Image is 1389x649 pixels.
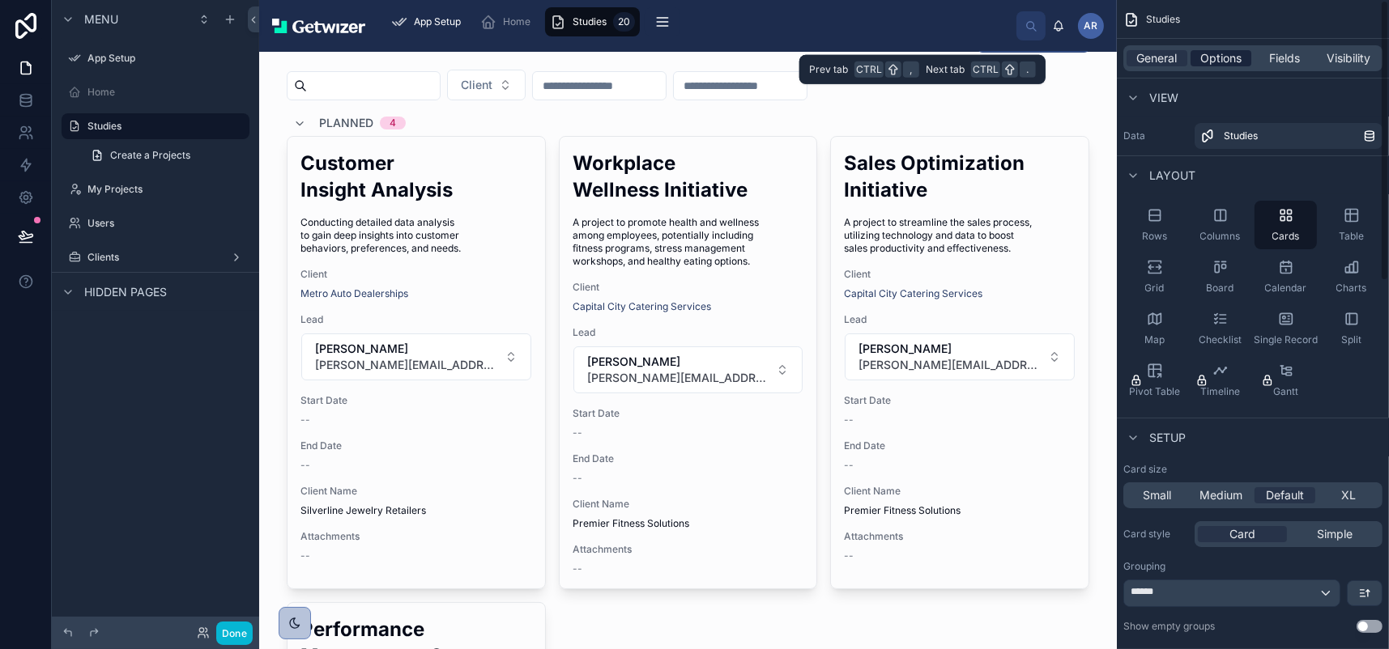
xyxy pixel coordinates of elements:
[300,504,532,517] span: Silverline Jewelry Retailers
[300,313,532,326] span: Lead
[1336,282,1367,295] span: Charts
[62,210,249,236] a: Users
[62,79,249,105] a: Home
[1317,526,1353,542] span: Simple
[1189,201,1251,249] button: Columns
[1123,463,1167,476] label: Card size
[573,452,804,465] span: End Date
[844,549,854,562] span: --
[1341,333,1361,346] span: Split
[844,459,854,472] span: --
[87,217,246,230] label: Users
[300,216,532,255] span: Conducting detailed data analysis to gain deep insights into customer behaviors, preferences, and...
[1123,528,1188,541] label: Card style
[319,115,373,131] span: Planned
[386,7,472,36] a: App Setup
[1339,230,1364,243] span: Table
[1342,487,1357,503] span: XL
[1273,385,1298,398] span: Gantt
[844,439,1076,452] span: End Date
[1137,50,1178,66] span: General
[573,407,804,420] span: Start Date
[1144,333,1165,346] span: Map
[110,149,190,162] span: Create a Projects
[844,414,854,426] span: --
[300,414,310,426] span: --
[1149,90,1178,106] span: View
[573,326,804,339] span: Lead
[1145,282,1165,295] span: Grid
[1123,201,1186,249] button: Rows
[1200,385,1240,398] span: Timeline
[62,244,249,270] a: Clients
[587,370,770,386] span: [PERSON_NAME][EMAIL_ADDRESS][PERSON_NAME][DOMAIN_NAME]
[461,77,492,93] span: Client
[844,530,1076,543] span: Attachments
[378,4,1016,40] div: scrollable content
[844,287,982,300] a: Capital City Catering Services
[1272,230,1300,243] span: Cards
[545,7,640,36] a: Studies20
[559,136,818,589] a: Workplace Wellness InitiativeA project to promote health and wellness among employees, potentiall...
[971,62,1000,78] span: Ctrl
[844,504,1076,517] span: Premier Fitness Solutions
[1189,304,1251,353] button: Checklist
[859,341,1042,357] span: [PERSON_NAME]
[62,176,249,202] a: My Projects
[1224,129,1258,142] span: Studies
[573,150,804,203] h2: Workplace Wellness Initiative
[573,498,804,511] span: Client Name
[1129,385,1180,398] span: Pivot Table
[87,52,246,65] label: App Setup
[573,543,804,556] span: Attachments
[1266,487,1304,503] span: Default
[844,485,1076,498] span: Client Name
[1255,252,1317,301] button: Calendar
[87,183,246,196] label: My Projects
[390,117,396,129] div: 4
[300,549,310,562] span: --
[926,63,965,76] span: Next tab
[587,354,770,370] span: [PERSON_NAME]
[844,150,1076,203] h2: Sales Optimization Initiative
[414,15,461,28] span: App Setup
[1270,50,1301,66] span: Fields
[315,357,498,373] span: [PERSON_NAME][EMAIL_ADDRESS][PERSON_NAME][DOMAIN_NAME]
[573,562,582,575] span: --
[1199,333,1242,346] span: Checklist
[809,63,848,76] span: Prev tab
[1123,129,1188,142] label: Data
[1195,123,1383,149] a: Studies
[573,300,711,313] a: Capital City Catering Services
[1123,252,1186,301] button: Grid
[1207,282,1234,295] span: Board
[1149,430,1186,446] span: Setup
[859,357,1042,373] span: [PERSON_NAME][EMAIL_ADDRESS][PERSON_NAME][DOMAIN_NAME]
[1265,282,1307,295] span: Calendar
[1255,356,1317,405] button: Gantt
[300,268,532,281] span: Client
[1189,356,1251,405] button: Timeline
[1320,252,1383,301] button: Charts
[1199,487,1242,503] span: Medium
[475,7,542,36] a: Home
[1123,304,1186,353] button: Map
[62,45,249,71] a: App Setup
[287,136,546,589] a: Customer Insight AnalysisConducting detailed data analysis to gain deep insights into customer be...
[905,63,918,76] span: ,
[503,15,530,28] span: Home
[1021,63,1034,76] span: .
[845,333,1075,380] button: Select Button
[573,15,607,28] span: Studies
[84,11,118,28] span: Menu
[300,439,532,452] span: End Date
[87,251,224,264] label: Clients
[1123,560,1165,573] label: Grouping
[1320,304,1383,353] button: Split
[1327,50,1371,66] span: Visibility
[1255,201,1317,249] button: Cards
[844,216,1076,255] span: A project to streamline the sales process, utilizing technology and data to boost sales productiv...
[573,426,582,439] span: --
[300,287,408,300] span: Metro Auto Dealerships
